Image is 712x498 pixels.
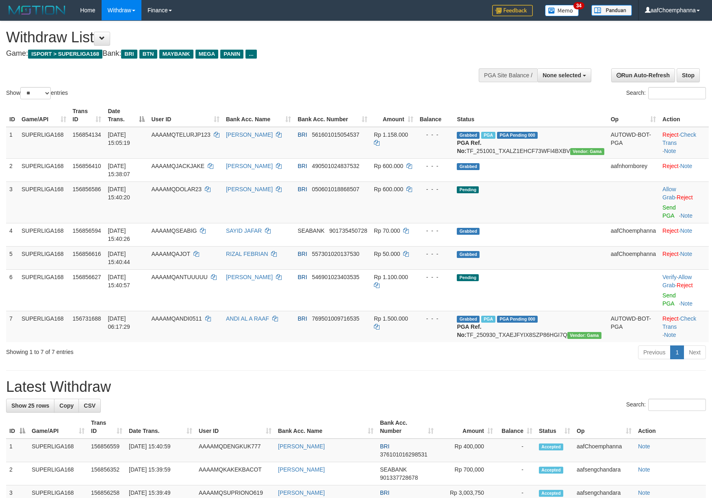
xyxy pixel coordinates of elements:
span: [DATE] 15:40:26 [108,227,130,242]
span: MEGA [195,50,219,59]
span: Copy 050601018868507 to clipboard [312,186,359,192]
a: Note [638,443,650,450]
a: Reject [662,251,679,257]
a: Note [638,489,650,496]
span: 156854134 [73,131,101,138]
td: 3 [6,181,18,223]
td: TF_251001_TXALZ1EHCF73WFI4BXBV [454,127,607,159]
div: - - - [420,273,451,281]
span: Accepted [539,490,563,497]
td: · · [659,127,709,159]
a: Show 25 rows [6,399,54,413]
th: Action [635,415,706,439]
span: PGA Pending [497,316,538,323]
span: MAYBANK [159,50,193,59]
td: SUPERLIGA168 [18,269,69,311]
td: aafChoemphanna [573,439,635,462]
div: PGA Site Balance / [479,68,537,82]
a: Reject [677,194,693,201]
td: AUTOWD-BOT-PGA [608,127,659,159]
a: Previous [638,345,671,359]
th: Balance: activate to sort column ascending [496,415,536,439]
th: Bank Acc. Name: activate to sort column ascending [275,415,377,439]
td: · [659,158,709,181]
td: AAAAMQKAKEKBACOT [195,462,275,485]
label: Show entries [6,87,68,99]
div: - - - [420,131,451,139]
span: BRI [297,163,307,169]
td: AUTOWD-BOT-PGA [608,311,659,342]
td: · · [659,311,709,342]
span: Marked by aafromsomean [481,316,495,323]
th: Bank Acc. Number: activate to sort column ascending [377,415,437,439]
span: Copy [59,402,74,409]
th: Bank Acc. Name: activate to sort column ascending [223,104,294,127]
span: Pending [457,186,479,193]
a: Send PGA [662,292,676,307]
span: ISPORT > SUPERLIGA168 [28,50,102,59]
span: 156856586 [73,186,101,192]
td: aafnhornborey [608,158,659,181]
span: Accepted [539,467,563,474]
img: panduan.png [591,5,632,16]
td: aafsengchandara [573,462,635,485]
td: Rp 700,000 [437,462,496,485]
h1: Latest Withdraw [6,379,706,395]
td: 1 [6,127,18,159]
span: Pending [457,274,479,281]
td: · · [659,269,709,311]
div: - - - [420,185,451,193]
a: [PERSON_NAME] [226,186,273,192]
h4: Game: Bank: [6,50,467,58]
th: Game/API: activate to sort column ascending [28,415,88,439]
span: BRI [297,186,307,192]
span: [DATE] 15:38:07 [108,163,130,177]
span: Grabbed [457,132,480,139]
span: None selected [543,72,581,79]
select: Showentries [20,87,51,99]
a: Reject [662,227,679,234]
td: - [496,439,536,462]
td: SUPERLIGA168 [28,462,88,485]
span: BRI [121,50,137,59]
td: 7 [6,311,18,342]
th: User ID: activate to sort column ascending [148,104,223,127]
img: Feedback.jpg [492,5,533,16]
b: PGA Ref. No: [457,140,481,154]
span: AAAAMQANTUUUUU [151,274,207,280]
td: SUPERLIGA168 [18,181,69,223]
span: Copy 557301020137530 to clipboard [312,251,359,257]
a: Note [680,251,692,257]
span: 156856616 [73,251,101,257]
th: Amount: activate to sort column ascending [371,104,417,127]
td: 5 [6,246,18,269]
span: · [662,274,692,288]
a: Check Trans [662,315,696,330]
a: Reject [662,131,679,138]
th: ID [6,104,18,127]
div: - - - [420,162,451,170]
a: RIZAL FEBRIAN [226,251,268,257]
span: Vendor URL: https://trx31.1velocity.biz [570,148,604,155]
td: 4 [6,223,18,246]
th: Action [659,104,709,127]
td: · [659,246,709,269]
span: AAAAMQSEABIG [151,227,197,234]
span: Show 25 rows [11,402,49,409]
th: Balance [417,104,454,127]
td: AAAAMQDENGKUK777 [195,439,275,462]
a: Note [638,466,650,473]
span: Grabbed [457,163,480,170]
span: Grabbed [457,228,480,235]
td: - [496,462,536,485]
span: BRI [380,489,389,496]
span: · [662,186,677,201]
a: Note [680,300,692,307]
span: Marked by aafsengchandara [481,132,495,139]
td: 2 [6,158,18,181]
span: 156856594 [73,227,101,234]
a: SAYID JAFAR [226,227,262,234]
span: Grabbed [457,316,480,323]
span: SEABANK [380,466,407,473]
a: Reject [662,163,679,169]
